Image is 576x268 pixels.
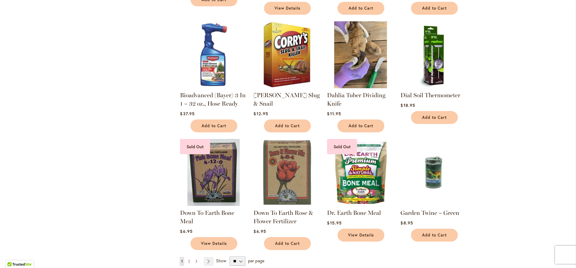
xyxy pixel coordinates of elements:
img: Down To Earth Rose & Flower Fertilizer [253,139,320,206]
span: Add to Cart [422,233,447,238]
img: Corry's Slug & Snail [253,21,320,88]
span: 2 [188,259,190,263]
a: Dahlia Tuber Dividing Knife [327,84,394,89]
button: Add to Cart [411,111,458,124]
div: Sold Out [180,139,210,154]
button: Add to Cart [411,2,458,15]
span: Add to Cart [349,123,373,128]
span: $6.95 [253,228,266,234]
a: 2 [187,257,191,266]
a: Bioadvanced (Bayer) 3 In 1 – 32 oz., Hose Ready [180,84,247,89]
a: Dahlia Tuber Dividing Knife [327,92,385,107]
span: Add to Cart [422,6,447,11]
span: $12.95 [253,111,268,116]
span: $11.95 [327,111,341,116]
button: Add to Cart [337,119,384,132]
a: Corry's Slug & Snail [253,84,320,89]
iframe: Launch Accessibility Center [4,247,21,263]
img: Dial Soil Thermometer [400,21,467,88]
img: Garden Twine – Green [400,139,467,206]
a: Down To Earth Bone Meal [180,209,234,225]
a: View Details [264,2,311,15]
img: Dahlia Tuber Dividing Knife [325,20,396,90]
a: Dial Soil Thermometer [400,92,460,99]
a: Dr. Earth Bone Meal [327,209,381,216]
img: Down To Earth Bone Meal [180,139,247,206]
span: Show [216,258,226,263]
a: [PERSON_NAME] Slug & Snail [253,92,320,107]
span: per page [248,258,264,263]
a: Down To Earth Rose & Flower Fertilizer [253,201,320,207]
span: View Details [348,233,374,238]
img: Bioadvanced (Bayer) 3 In 1 – 32 oz., Hose Ready [180,21,247,88]
a: View Details [190,237,237,250]
img: Dr. Earth Bone Meal [327,139,394,206]
span: $8.95 [400,220,413,226]
span: $15.95 [327,220,341,226]
button: Add to Cart [264,119,311,132]
span: $18.95 [400,102,415,108]
span: Add to Cart [349,6,373,11]
button: Add to Cart [264,237,311,250]
span: View Details [274,6,300,11]
button: Add to Cart [411,229,458,242]
a: Garden Twine – Green [400,209,459,216]
span: 1 [181,259,183,263]
span: Add to Cart [275,241,300,246]
a: Down To Earth Bone Meal Sold Out [180,201,247,207]
button: Add to Cart [337,2,384,15]
span: 3 [195,259,197,263]
span: $6.95 [180,228,192,234]
a: Garden Twine – Green [400,201,467,207]
a: Down To Earth Rose & Flower Fertilizer [253,209,313,225]
a: Bioadvanced (Bayer) 3 In 1 – 32 oz., Hose Ready [180,92,246,107]
a: Dr. Earth Bone Meal Sold Out [327,201,394,207]
a: 3 [194,257,199,266]
a: View Details [337,229,384,242]
a: Dial Soil Thermometer [400,84,467,89]
span: View Details [201,241,227,246]
button: Add to Cart [190,119,237,132]
span: Add to Cart [422,115,447,120]
span: Add to Cart [275,123,300,128]
span: $37.95 [180,111,194,116]
span: Add to Cart [202,123,226,128]
div: Sold Out [327,139,357,154]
